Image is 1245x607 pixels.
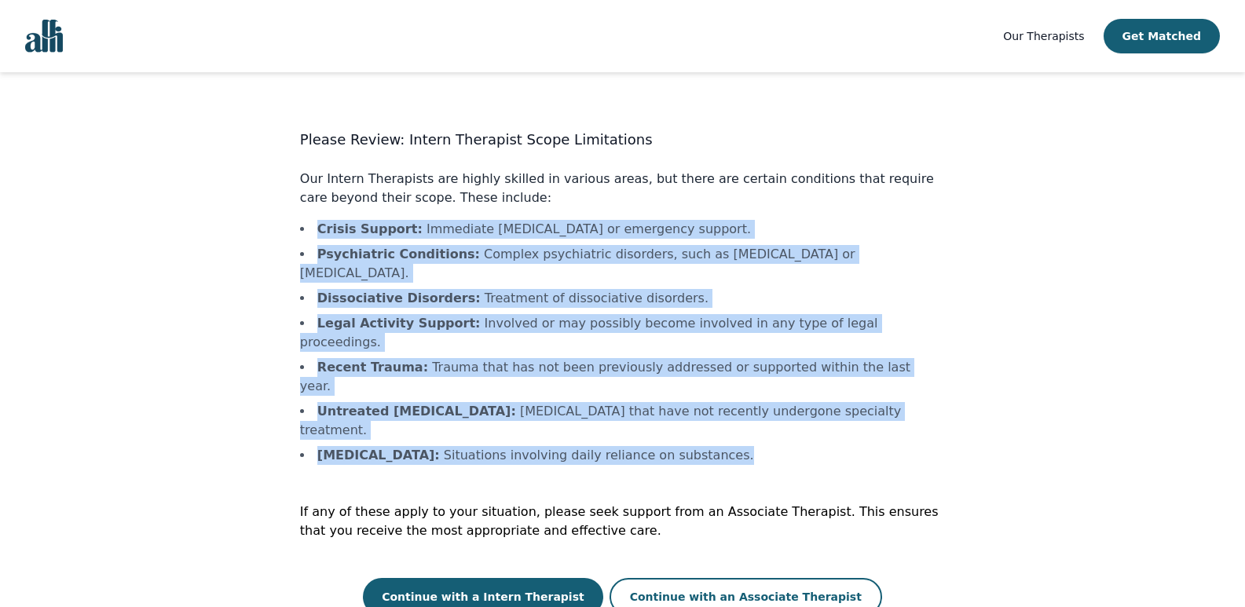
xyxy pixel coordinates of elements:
p: Our Intern Therapists are highly skilled in various areas, but there are certain conditions that ... [300,170,945,207]
li: Immediate [MEDICAL_DATA] or emergency support. [300,220,945,239]
b: Psychiatric Conditions : [317,247,480,261]
li: Complex psychiatric disorders, such as [MEDICAL_DATA] or [MEDICAL_DATA]. [300,245,945,283]
li: Treatment of dissociative disorders. [300,289,945,308]
b: Legal Activity Support : [317,316,481,331]
b: Recent Trauma : [317,360,428,375]
p: If any of these apply to your situation, please seek support from an Associate Therapist. This en... [300,503,945,540]
li: Involved or may possibly become involved in any type of legal proceedings. [300,314,945,352]
li: Situations involving daily reliance on substances. [300,446,945,465]
b: Dissociative Disorders : [317,291,481,305]
li: [MEDICAL_DATA] that have not recently undergone specialty treatment. [300,402,945,440]
span: Our Therapists [1003,30,1084,42]
img: alli logo [25,20,63,53]
b: Crisis Support : [317,221,423,236]
b: Untreated [MEDICAL_DATA] : [317,404,516,419]
b: [MEDICAL_DATA] : [317,448,440,463]
button: Get Matched [1104,19,1220,53]
li: Trauma that has not been previously addressed or supported within the last year. [300,358,945,396]
a: Our Therapists [1003,27,1084,46]
h3: Please Review: Intern Therapist Scope Limitations [300,129,945,151]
